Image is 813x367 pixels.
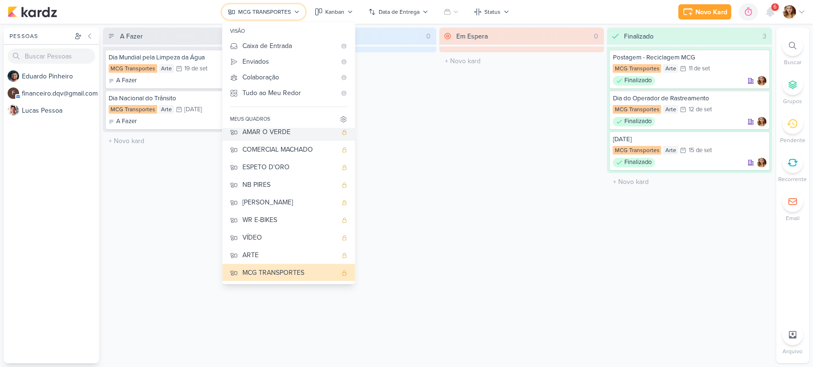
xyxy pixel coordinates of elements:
[222,38,355,54] button: Caixa de Entrada
[116,117,137,126] p: A Fazer
[109,117,137,126] div: A Fazer
[441,54,602,68] input: + Novo kard
[222,211,355,229] button: WR E-BIKES
[341,164,347,170] div: quadro pessoal
[222,54,355,69] button: Enviados
[590,31,602,41] div: 0
[8,70,19,82] img: Eduardo Pinheiro
[612,135,766,144] div: Dia do Cliente
[341,200,347,205] div: quadro pessoal
[109,76,137,86] div: A Fazer
[612,94,766,103] div: Dia do Operador de Rastreamento
[695,7,727,17] div: Novo Kard
[230,116,270,123] div: meus quadros
[109,105,157,114] div: MCG Transportes
[341,182,347,188] div: quadro pessoal
[341,252,347,258] div: quadro pessoal
[109,94,262,103] div: Dia Nacional do Trânsito
[22,88,99,98] div: f i n a n c e i r o . d q v @ g m a i l . c o m
[159,105,174,114] div: Arte
[222,193,355,211] button: [PERSON_NAME]
[773,3,776,11] span: 6
[242,215,337,225] div: WR E-BIKES
[8,32,72,40] div: Pessoas
[242,162,337,172] div: ESPETO D'ORO
[222,25,355,38] div: visão
[242,57,336,67] div: Enviados
[222,176,355,193] button: NB PIRES
[757,158,766,167] img: Thaís Leite
[783,97,802,106] p: Grupos
[242,88,336,98] div: Tudo ao Meu Redor
[222,123,355,141] button: AMAR O VERDE
[612,53,766,62] div: Postagem - Reciclagem MCG
[22,106,99,116] div: L u c a s P e s s o a
[688,147,712,154] div: 15 de set
[784,58,802,67] p: Buscar
[422,31,434,41] div: 0
[663,105,678,114] div: Arte
[341,147,347,153] div: quadro pessoal
[242,127,337,137] div: AMAR O VERDE
[222,69,355,85] button: Colaboração
[242,197,337,207] div: [PERSON_NAME]
[663,64,678,73] div: Arte
[757,76,766,86] img: Thaís Leite
[757,158,766,167] div: Responsável: Thaís Leite
[688,66,710,72] div: 11 de set
[222,264,355,281] button: MCG TRANSPORTES
[341,270,347,276] div: quadro pessoal
[783,5,796,19] img: Thaís Leite
[612,117,655,126] div: Finalizado
[222,229,355,246] button: VÍDEO
[688,106,712,113] div: 12 de set
[109,53,262,62] div: Dia Mundial pela Limpeza da Água
[624,158,651,167] p: Finalizado
[8,87,19,99] div: financeiro.dqv@gmail.com
[757,117,766,126] div: Responsável: Thaís Leite
[624,31,653,41] div: Finalizado
[456,31,488,41] div: Em Espera
[120,31,143,41] div: A Fazer
[242,41,336,51] div: Caixa de Entrada
[612,105,661,114] div: MCG Transportes
[242,180,337,190] div: NB PIRES
[222,85,355,101] button: Tudo ao Meu Redor
[184,106,202,113] div: [DATE]
[105,134,266,148] input: + Novo kard
[109,64,157,73] div: MCG Transportes
[22,71,99,81] div: E d u a r d o P i n h e i r o
[12,91,15,96] p: f
[116,76,137,86] p: A Fazer
[341,217,347,223] div: quadro pessoal
[184,66,208,72] div: 19 de set
[612,146,661,155] div: MCG Transportes
[624,76,651,86] p: Finalizado
[8,6,57,18] img: kardz.app
[783,347,803,356] p: Arquivo
[778,175,807,183] p: Recorrente
[242,268,337,278] div: MCG TRANSPORTES
[678,4,731,19] button: Novo Kard
[612,158,655,167] div: Finalizado
[222,246,355,264] button: ARTE
[222,158,355,176] button: ESPETO D'ORO
[341,235,347,241] div: quadro pessoal
[222,141,355,158] button: COMERCIAL MACHADO
[757,117,766,126] img: Thaís Leite
[8,105,19,116] img: Lucas Pessoa
[759,31,770,41] div: 3
[624,117,651,126] p: Finalizado
[786,214,800,222] p: Email
[780,136,805,145] p: Pendente
[341,129,347,135] div: quadro pessoal
[612,76,655,86] div: Finalizado
[8,48,95,64] input: Buscar Pessoas
[242,145,337,155] div: COMERCIAL MACHADO
[242,72,336,82] div: Colaboração
[757,76,766,86] div: Responsável: Thaís Leite
[663,146,678,155] div: Arte
[242,232,337,242] div: VÍDEO
[159,64,174,73] div: Arte
[242,250,337,260] div: ARTE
